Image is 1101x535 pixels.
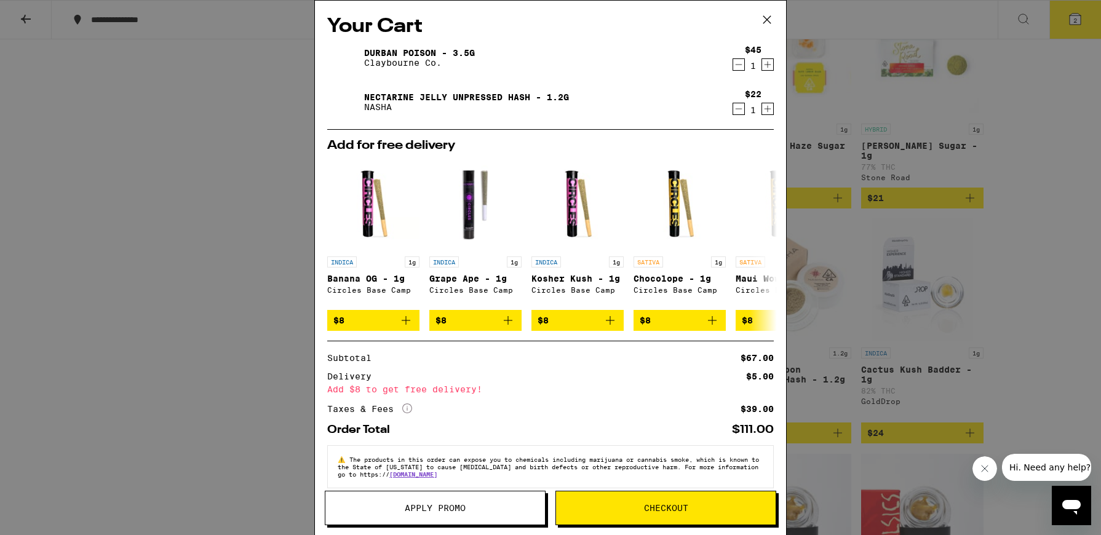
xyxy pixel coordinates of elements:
a: Open page for Maui Wowie - 1g from Circles Base Camp [736,158,828,310]
div: Subtotal [327,354,380,362]
p: INDICA [327,256,357,267]
p: Claybourne Co. [364,58,475,68]
p: INDICA [531,256,561,267]
h2: Add for free delivery [327,140,774,152]
img: Circles Base Camp - Grape Ape - 1g [429,158,522,250]
a: Open page for Chocolope - 1g from Circles Base Camp [634,158,726,310]
button: Decrement [733,103,745,115]
img: Nectarine Jelly Unpressed Hash - 1.2g [327,85,362,119]
div: $45 [745,45,761,55]
a: Durban Poison - 3.5g [364,48,475,58]
div: Circles Base Camp [327,286,419,294]
div: Circles Base Camp [429,286,522,294]
p: 1g [405,256,419,267]
button: Increment [761,103,774,115]
div: $5.00 [746,372,774,381]
a: Open page for Kosher Kush - 1g from Circles Base Camp [531,158,624,310]
a: [DOMAIN_NAME] [389,470,437,478]
div: $22 [745,89,761,99]
p: Grape Ape - 1g [429,274,522,283]
a: Nectarine Jelly Unpressed Hash - 1.2g [364,92,569,102]
div: Circles Base Camp [634,286,726,294]
iframe: Close message [972,456,997,481]
span: Checkout [644,504,688,512]
span: $8 [333,315,344,325]
p: SATIVA [634,256,663,267]
img: Circles Base Camp - Chocolope - 1g [634,158,726,250]
p: Banana OG - 1g [327,274,419,283]
div: Order Total [327,424,399,435]
img: Circles Base Camp - Kosher Kush - 1g [531,158,624,250]
span: $8 [538,315,549,325]
a: Open page for Banana OG - 1g from Circles Base Camp [327,158,419,310]
span: $8 [742,315,753,325]
span: $8 [435,315,447,325]
div: Circles Base Camp [736,286,828,294]
span: ⚠️ [338,456,349,463]
div: $67.00 [741,354,774,362]
p: 1g [609,256,624,267]
span: $8 [640,315,651,325]
div: 1 [745,105,761,115]
div: Delivery [327,372,380,381]
div: Taxes & Fees [327,403,412,414]
button: Add to bag [429,310,522,331]
p: NASHA [364,102,569,112]
div: $39.00 [741,405,774,413]
button: Apply Promo [325,491,546,525]
button: Add to bag [736,310,828,331]
p: Maui Wowie - 1g [736,274,828,283]
p: 1g [711,256,726,267]
p: SATIVA [736,256,765,267]
h2: Your Cart [327,13,774,41]
button: Decrement [733,58,745,71]
p: Chocolope - 1g [634,274,726,283]
button: Checkout [555,491,776,525]
a: Open page for Grape Ape - 1g from Circles Base Camp [429,158,522,310]
div: Add $8 to get free delivery! [327,385,774,394]
p: 1g [507,256,522,267]
button: Add to bag [634,310,726,331]
button: Add to bag [327,310,419,331]
p: INDICA [429,256,459,267]
span: The products in this order can expose you to chemicals including marijuana or cannabis smoke, whi... [338,456,759,478]
img: Circles Base Camp - Maui Wowie - 1g [736,158,828,250]
span: Apply Promo [405,504,466,512]
div: 1 [745,61,761,71]
div: $111.00 [732,424,774,435]
img: Durban Poison - 3.5g [327,41,362,75]
iframe: Button to launch messaging window [1052,486,1091,525]
img: Circles Base Camp - Banana OG - 1g [327,158,419,250]
p: Kosher Kush - 1g [531,274,624,283]
button: Add to bag [531,310,624,331]
div: Circles Base Camp [531,286,624,294]
button: Increment [761,58,774,71]
iframe: Message from company [1002,454,1091,481]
